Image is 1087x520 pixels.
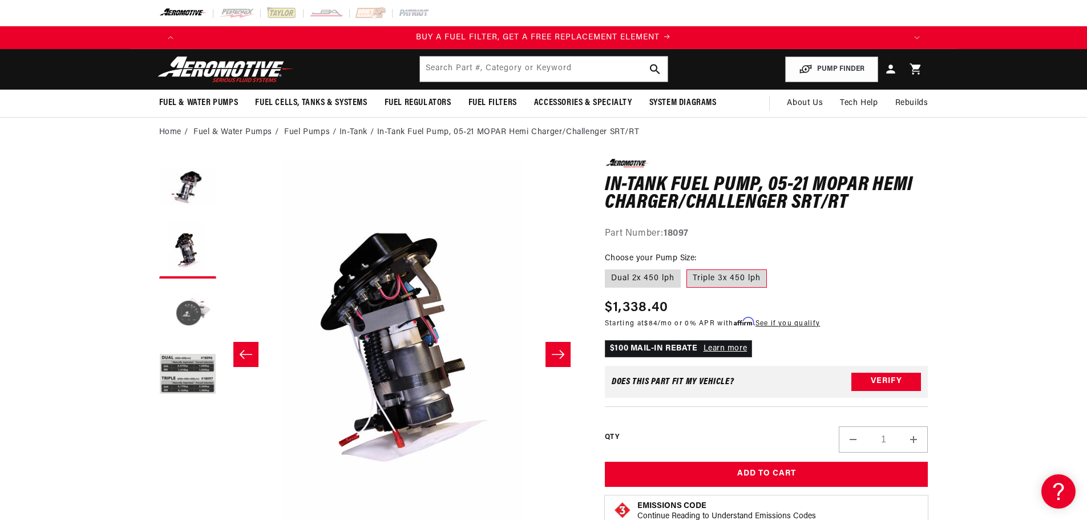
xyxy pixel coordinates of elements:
a: Home [159,126,181,139]
span: Fuel Filters [468,97,517,109]
a: Fuel & Water Pumps [193,126,272,139]
input: Search by Part Number, Category or Keyword [420,57,668,82]
div: Part Number: [605,227,928,241]
button: Load image 1 in gallery view [159,159,216,216]
h1: In-Tank Fuel Pump, 05-21 MOPAR Hemi Charger/Challenger SRT/RT [605,176,928,212]
button: Translation missing: en.sections.announcements.next_announcement [906,26,928,49]
span: Affirm [734,317,754,326]
a: Learn more [704,344,747,353]
span: $84 [644,320,657,327]
summary: System Diagrams [641,90,725,116]
strong: Emissions Code [637,502,706,510]
span: Accessories & Specialty [534,97,632,109]
span: $1,338.40 [605,297,669,318]
div: 2 of 4 [182,31,906,44]
a: BUY A FUEL FILTER, GET A FREE REPLACEMENT ELEMENT [182,31,906,44]
button: Slide right [545,342,571,367]
slideshow-component: Translation missing: en.sections.announcements.announcement_bar [131,26,957,49]
button: Verify [851,373,921,391]
button: Load image 2 in gallery view [159,221,216,279]
button: Translation missing: en.sections.announcements.previous_announcement [159,26,182,49]
button: PUMP FINDER [785,57,878,82]
span: About Us [787,99,823,107]
span: Rebuilds [895,97,928,110]
legend: Choose your Pump Size: [605,252,698,264]
div: Does This part fit My vehicle? [612,377,734,386]
strong: 18097 [664,229,689,238]
label: QTY [605,433,619,442]
button: search button [642,57,668,82]
a: See if you qualify - Learn more about Affirm Financing (opens in modal) [755,320,820,327]
a: About Us [778,90,831,117]
summary: Fuel Cells, Tanks & Systems [247,90,375,116]
button: Load image 3 in gallery view [159,284,216,341]
nav: breadcrumbs [159,126,928,139]
span: Fuel Regulators [385,97,451,109]
summary: Accessories & Specialty [526,90,641,116]
summary: Fuel & Water Pumps [151,90,247,116]
span: Fuel & Water Pumps [159,97,239,109]
button: Load image 4 in gallery view [159,347,216,404]
button: Add to Cart [605,462,928,487]
img: Aeromotive [155,56,297,83]
p: $100 MAIL-IN REBATE [605,340,752,357]
li: In-Tank Fuel Pump, 05-21 MOPAR Hemi Charger/Challenger SRT/RT [377,126,640,139]
span: System Diagrams [649,97,717,109]
summary: Fuel Filters [460,90,526,116]
span: Tech Help [840,97,878,110]
label: Triple 3x 450 lph [686,269,767,288]
p: Starting at /mo or 0% APR with . [605,318,820,329]
span: BUY A FUEL FILTER, GET A FREE REPLACEMENT ELEMENT [416,33,660,42]
a: Fuel Pumps [284,126,330,139]
summary: Tech Help [831,90,886,117]
summary: Rebuilds [887,90,937,117]
li: In-Tank [340,126,377,139]
img: Emissions code [613,501,632,519]
label: Dual 2x 450 lph [605,269,681,288]
button: Slide left [233,342,258,367]
span: Fuel Cells, Tanks & Systems [255,97,367,109]
summary: Fuel Regulators [376,90,460,116]
div: Announcement [182,31,906,44]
